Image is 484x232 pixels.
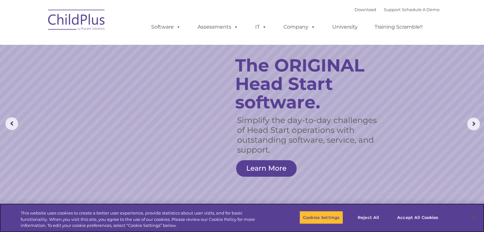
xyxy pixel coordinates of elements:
a: University [326,21,364,33]
rs-layer: Simplify the day-to-day challenges of Head Start operations with outstanding software, service, a... [237,115,379,155]
span: Phone number [88,68,116,73]
div: This website uses cookies to create a better user experience, provide statistics about user visit... [21,210,266,229]
a: IT [249,21,273,33]
a: Download [354,7,376,12]
button: Close [467,210,481,224]
img: ChildPlus by Procare Solutions [45,5,109,37]
a: Learn More [236,160,297,177]
button: Cookies Settings [299,211,343,224]
button: Reject All [348,211,388,224]
a: Support [384,7,401,12]
rs-layer: The ORIGINAL Head Start software. [235,56,386,112]
a: Schedule A Demo [402,7,439,12]
span: Last name [88,42,108,47]
a: Company [277,21,322,33]
button: Accept All Cookies [394,211,442,224]
a: Training Scramble!! [368,21,429,33]
a: Assessments [191,21,245,33]
font: | [354,7,439,12]
a: Software [145,21,187,33]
